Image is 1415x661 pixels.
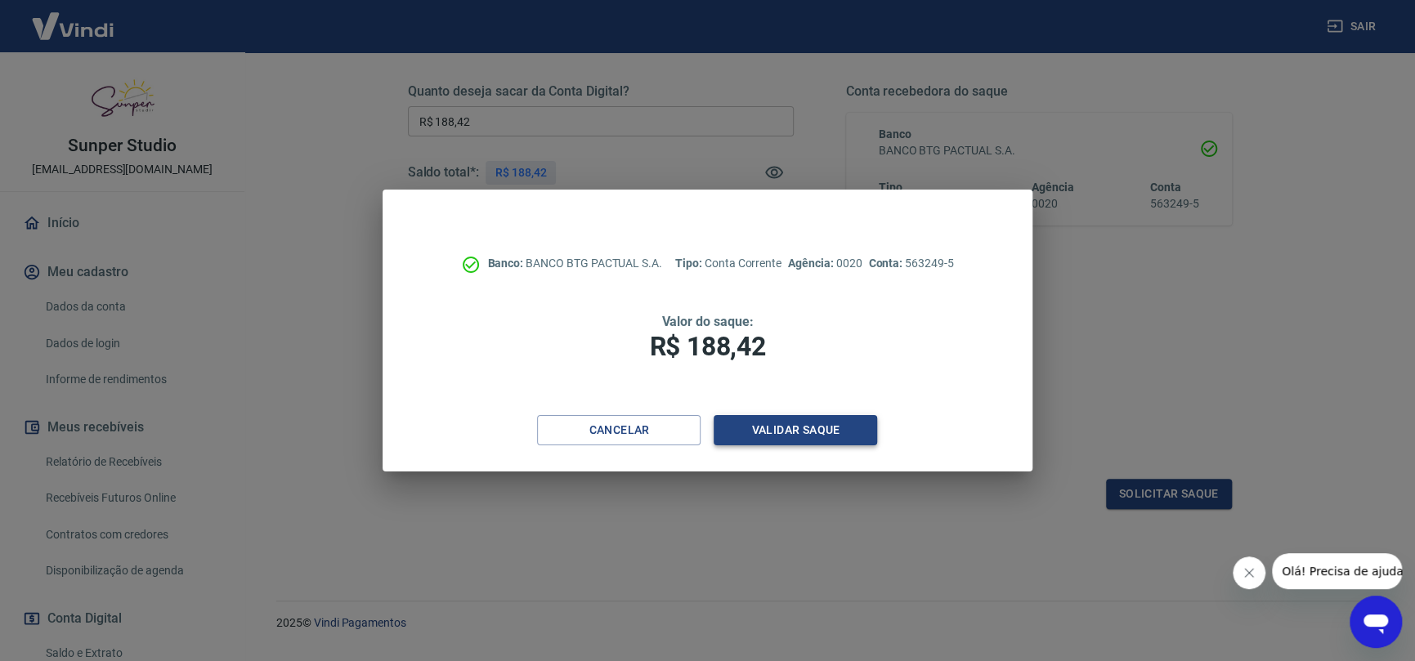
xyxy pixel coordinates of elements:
p: BANCO BTG PACTUAL S.A. [487,255,662,272]
p: 0020 [788,255,862,272]
span: Conta: [868,257,905,270]
iframe: Fechar mensagem [1233,556,1265,589]
button: Validar saque [714,415,877,445]
span: Tipo: [675,257,705,270]
span: Olá! Precisa de ajuda? [10,11,137,25]
span: R$ 188,42 [650,331,766,362]
span: Banco: [487,257,526,270]
iframe: Botão para abrir a janela de mensagens [1350,596,1402,648]
p: Conta Corrente [675,255,781,272]
span: Agência: [788,257,836,270]
span: Valor do saque: [661,314,753,329]
button: Cancelar [537,415,701,445]
iframe: Mensagem da empresa [1272,553,1402,589]
p: 563249-5 [868,255,953,272]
